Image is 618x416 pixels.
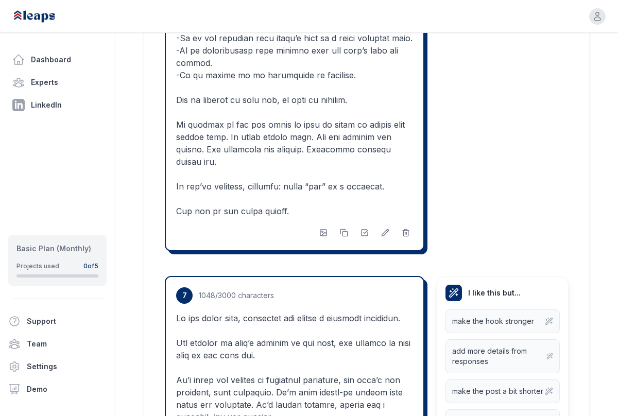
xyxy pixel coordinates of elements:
span: make the hook stronger [452,316,534,326]
button: make the post a bit shorter [445,379,560,403]
span: make the post a bit shorter [452,386,543,396]
a: Team [4,334,111,354]
a: Experts [8,72,107,93]
div: 1048 /3000 characters [199,290,274,301]
a: Settings [4,356,111,377]
a: LinkedIn [8,95,107,115]
a: Dashboard [8,49,107,70]
button: add more details from responses [445,339,560,373]
div: Basic Plan (Monthly) [16,244,98,254]
button: make the hook stronger [445,309,560,333]
span: add more details from responses [452,346,546,367]
h4: I like this but... [445,285,560,301]
div: Projects used [16,262,59,270]
span: 7 [176,287,193,304]
div: 0 of 5 [83,262,98,270]
button: Support [4,311,102,332]
a: Demo [4,379,111,400]
img: Leaps [12,5,78,28]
